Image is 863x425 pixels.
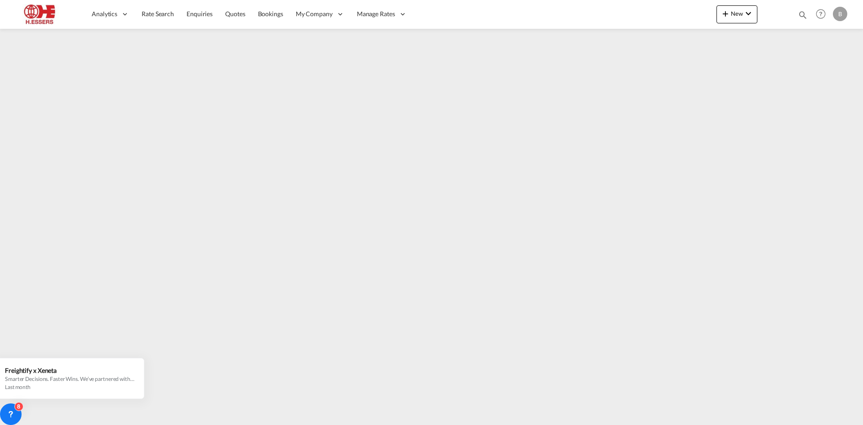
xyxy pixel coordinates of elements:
[258,10,283,18] span: Bookings
[798,10,808,23] div: icon-magnify
[798,10,808,20] md-icon: icon-magnify
[187,10,213,18] span: Enquiries
[225,10,245,18] span: Quotes
[296,9,333,18] span: My Company
[92,9,117,18] span: Analytics
[813,6,833,22] div: Help
[833,7,847,21] div: B
[13,4,74,24] img: 690005f0ba9d11ee90968bb23dcea500.JPG
[813,6,828,22] span: Help
[142,10,174,18] span: Rate Search
[357,9,395,18] span: Manage Rates
[720,8,731,19] md-icon: icon-plus 400-fg
[720,10,754,17] span: New
[716,5,757,23] button: icon-plus 400-fgNewicon-chevron-down
[743,8,754,19] md-icon: icon-chevron-down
